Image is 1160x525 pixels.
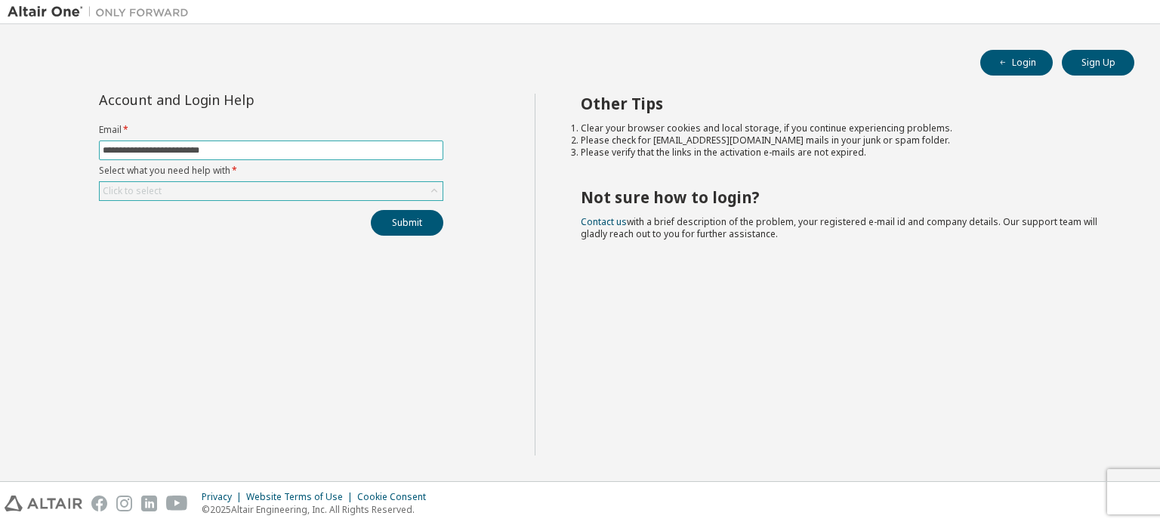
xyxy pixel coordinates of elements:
label: Email [99,124,443,136]
img: instagram.svg [116,496,132,511]
img: altair_logo.svg [5,496,82,511]
div: Click to select [100,182,443,200]
label: Select what you need help with [99,165,443,177]
div: Account and Login Help [99,94,375,106]
h2: Not sure how to login? [581,187,1108,207]
a: Contact us [581,215,627,228]
img: linkedin.svg [141,496,157,511]
img: youtube.svg [166,496,188,511]
button: Sign Up [1062,50,1134,76]
li: Clear your browser cookies and local storage, if you continue experiencing problems. [581,122,1108,134]
div: Cookie Consent [357,491,435,503]
button: Login [980,50,1053,76]
li: Please check for [EMAIL_ADDRESS][DOMAIN_NAME] mails in your junk or spam folder. [581,134,1108,147]
div: Website Terms of Use [246,491,357,503]
div: Click to select [103,185,162,197]
p: © 2025 Altair Engineering, Inc. All Rights Reserved. [202,503,435,516]
img: Altair One [8,5,196,20]
h2: Other Tips [581,94,1108,113]
span: with a brief description of the problem, your registered e-mail id and company details. Our suppo... [581,215,1097,240]
button: Submit [371,210,443,236]
img: facebook.svg [91,496,107,511]
li: Please verify that the links in the activation e-mails are not expired. [581,147,1108,159]
div: Privacy [202,491,246,503]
